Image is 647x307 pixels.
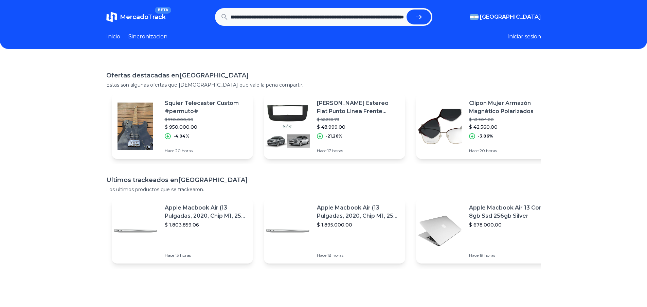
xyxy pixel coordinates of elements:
p: $ 678.000,00 [469,221,552,228]
a: Inicio [106,33,120,41]
p: $ 990.000,00 [165,117,248,122]
p: $ 48.999,00 [317,124,400,130]
p: Hace 20 horas [165,148,248,153]
button: Iniciar sesion [507,33,541,41]
p: Hace 18 horas [317,253,400,258]
a: Sincronizacion [128,33,167,41]
h1: Ofertas destacadas en [GEOGRAPHIC_DATA] [106,71,541,80]
img: Featured image [112,103,159,150]
p: -3,06% [478,133,493,139]
p: $ 1.895.000,00 [317,221,400,228]
p: $ 950.000,00 [165,124,248,130]
h1: Ultimos trackeados en [GEOGRAPHIC_DATA] [106,175,541,185]
p: Apple Macbook Air 13 Core I5 8gb Ssd 256gb Silver [469,204,552,220]
p: Hace 17 horas [317,148,400,153]
p: Hace 19 horas [469,253,552,258]
p: Los ultimos productos que se trackearon. [106,186,541,193]
p: Hace 13 horas [165,253,248,258]
a: Featured imageApple Macbook Air 13 Core I5 8gb Ssd 256gb Silver$ 678.000,00Hace 19 horas [416,198,557,264]
span: MercadoTrack [120,13,166,21]
p: -4,04% [174,133,190,139]
img: MercadoTrack [106,12,117,22]
p: Apple Macbook Air (13 Pulgadas, 2020, Chip M1, 256 Gb De Ssd, 8 Gb De Ram) - Plata [165,204,248,220]
a: Featured imageApple Macbook Air (13 Pulgadas, 2020, Chip M1, 256 Gb De Ssd, 8 Gb De Ram) - Plata$... [264,198,405,264]
p: Apple Macbook Air (13 Pulgadas, 2020, Chip M1, 256 Gb De Ssd, 8 Gb De Ram) - Plata [317,204,400,220]
img: Featured image [264,103,311,150]
img: Featured image [264,207,311,255]
img: Featured image [112,207,159,255]
p: [PERSON_NAME] Estereo Fiat Punto Linea Frente 24ft24 [317,99,400,115]
img: Featured image [416,103,464,150]
button: [GEOGRAPHIC_DATA] [470,13,541,21]
p: $ 1.803.859,06 [165,221,248,228]
a: Featured image[PERSON_NAME] Estereo Fiat Punto Linea Frente 24ft24$ 62.228,73$ 48.999,00-21,26%Ha... [264,94,405,159]
span: [GEOGRAPHIC_DATA] [480,13,541,21]
img: Argentina [470,14,479,20]
span: BETA [155,7,171,14]
p: Estas son algunas ofertas que [DEMOGRAPHIC_DATA] que vale la pena compartir. [106,82,541,88]
p: $ 43.904,00 [469,117,552,122]
a: MercadoTrackBETA [106,12,166,22]
a: Featured imageClipon Mujer Armazón Magnético Polarizados$ 43.904,00$ 42.560,00-3,06%Hace 20 horas [416,94,557,159]
a: Featured imageApple Macbook Air (13 Pulgadas, 2020, Chip M1, 256 Gb De Ssd, 8 Gb De Ram) - Plata$... [112,198,253,264]
p: -21,26% [326,133,342,139]
p: $ 42.560,00 [469,124,552,130]
img: Featured image [416,207,464,255]
p: Clipon Mujer Armazón Magnético Polarizados [469,99,552,115]
a: Featured imageSquier Telecaster Custom #permuto#$ 990.000,00$ 950.000,00-4,04%Hace 20 horas [112,94,253,159]
p: Squier Telecaster Custom #permuto# [165,99,248,115]
p: $ 62.228,73 [317,117,400,122]
p: Hace 20 horas [469,148,552,153]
